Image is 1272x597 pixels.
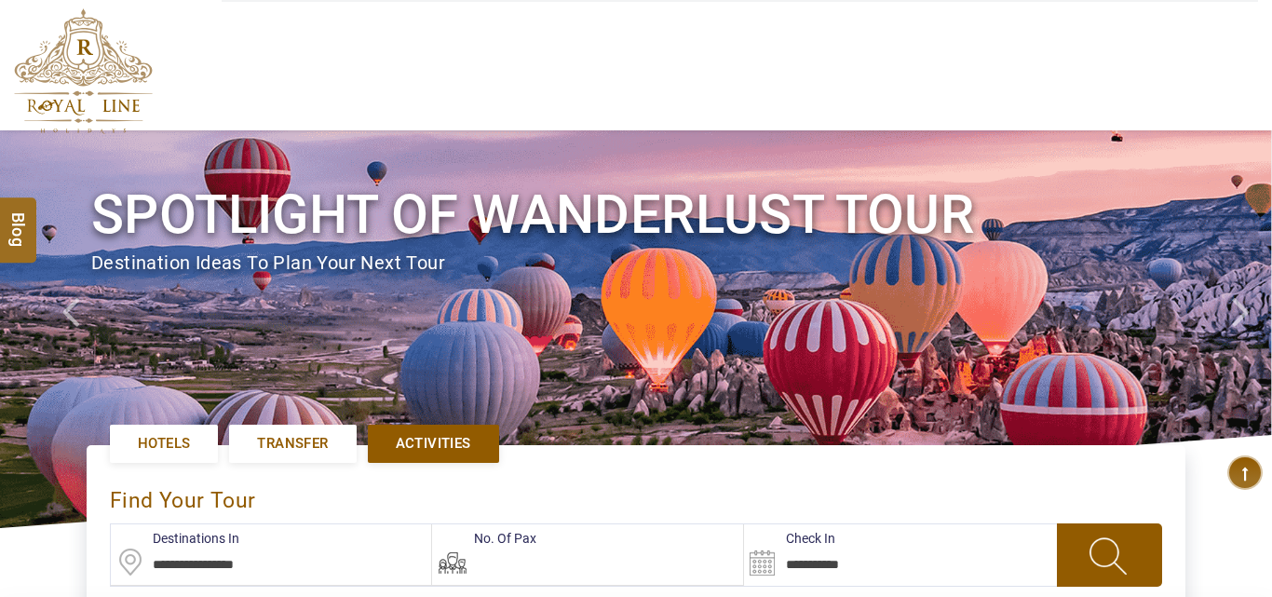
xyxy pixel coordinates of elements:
[432,529,536,548] label: No. Of Pax
[229,425,356,463] a: Transfer
[368,425,499,463] a: Activities
[111,529,239,548] label: Destinations In
[396,434,471,454] span: Activities
[7,212,31,228] span: Blog
[138,434,190,454] span: Hotels
[257,434,328,454] span: Transfer
[110,468,1162,523] div: find your Tour
[744,529,835,548] label: Check In
[110,425,218,463] a: Hotels
[14,8,153,134] img: The Royal Line Holidays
